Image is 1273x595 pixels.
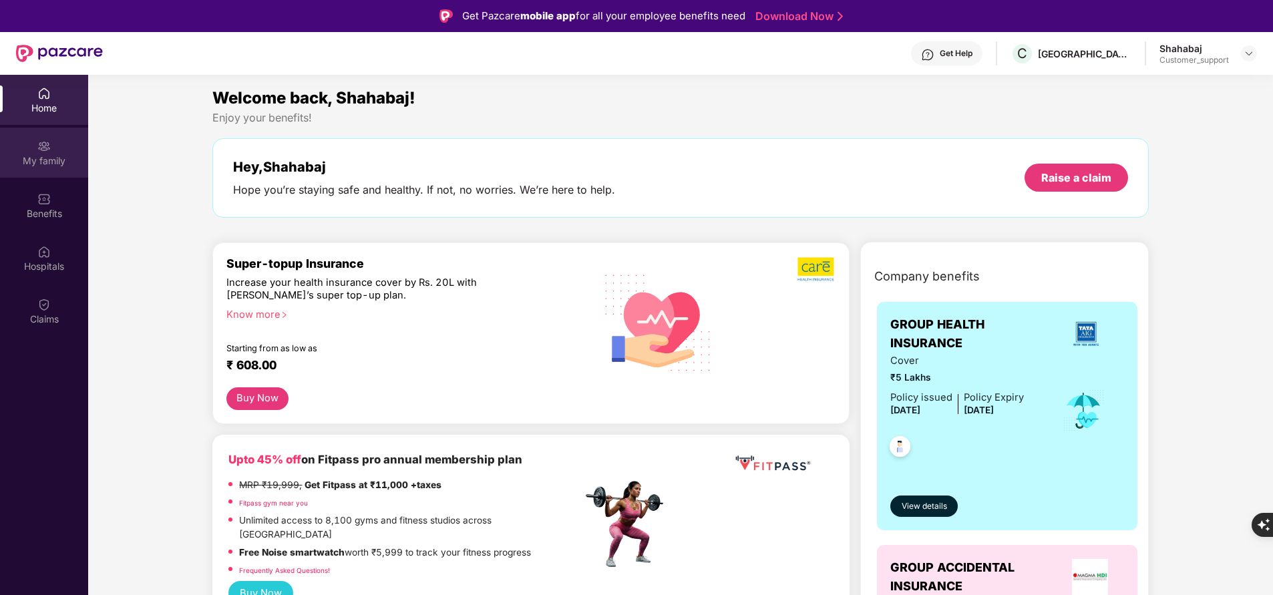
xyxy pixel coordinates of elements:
img: b5dec4f62d2307b9de63beb79f102df3.png [797,256,836,282]
a: Fitpass gym near you [239,499,308,507]
b: on Fitpass pro annual membership plan [228,453,522,466]
div: Know more [226,309,574,318]
p: Unlimited access to 8,100 gyms and fitness studios across [GEOGRAPHIC_DATA] [239,514,581,542]
div: Hope you’re staying safe and healthy. If not, no worries. We’re here to help. [233,183,615,197]
div: Get Pazcare for all your employee benefits need [462,8,745,24]
span: View details [902,500,947,513]
img: svg+xml;base64,PHN2ZyB4bWxucz0iaHR0cDovL3d3dy53My5vcmcvMjAwMC9zdmciIHdpZHRoPSI0OC45NDMiIGhlaWdodD... [884,432,916,465]
img: insurerLogo [1072,559,1108,595]
span: right [281,311,288,319]
p: worth ₹5,999 to track your fitness progress [239,546,531,560]
span: Welcome back, Shahabaj! [212,88,415,108]
span: [DATE] [890,405,920,415]
img: insurerLogo [1068,316,1104,352]
div: ₹ 608.00 [226,358,568,374]
div: [GEOGRAPHIC_DATA] [1038,47,1131,60]
strong: Free Noise smartwatch [239,547,345,558]
div: Policy Expiry [964,390,1024,405]
div: Get Help [940,48,972,59]
img: fppp.png [733,451,813,475]
img: icon [1062,389,1105,433]
div: Increase your health insurance cover by Rs. 20L with [PERSON_NAME]’s super top-up plan. [226,276,524,303]
img: svg+xml;base64,PHN2ZyBpZD0iSG9zcGl0YWxzIiB4bWxucz0iaHR0cDovL3d3dy53My5vcmcvMjAwMC9zdmciIHdpZHRoPS... [37,245,51,258]
img: Stroke [838,9,843,23]
img: svg+xml;base64,PHN2ZyBpZD0iSG9tZSIgeG1sbnM9Imh0dHA6Ly93d3cudzMub3JnLzIwMDAvc3ZnIiB3aWR0aD0iMjAiIG... [37,87,51,100]
strong: Get Fitpass at ₹11,000 +taxes [305,479,441,490]
img: New Pazcare Logo [16,45,103,62]
div: Starting from as low as [226,343,525,353]
div: Enjoy your benefits! [212,111,1148,125]
span: Cover [890,353,1024,369]
button: View details [890,495,958,517]
a: Download Now [755,9,839,23]
b: Upto 45% off [228,453,301,466]
img: fpp.png [582,477,675,571]
img: svg+xml;base64,PHN2ZyBpZD0iSGVscC0zMngzMiIgeG1sbnM9Imh0dHA6Ly93d3cudzMub3JnLzIwMDAvc3ZnIiB3aWR0aD... [921,48,934,61]
button: Buy Now [226,387,288,411]
div: Policy issued [890,390,952,405]
img: svg+xml;base64,PHN2ZyBpZD0iQmVuZWZpdHMiIHhtbG5zPSJodHRwOi8vd3d3LnczLm9yZy8yMDAwL3N2ZyIgd2lkdGg9Ij... [37,192,51,206]
div: Super-topup Insurance [226,256,582,270]
span: ₹5 Lakhs [890,371,1024,385]
img: svg+xml;base64,PHN2ZyB4bWxucz0iaHR0cDovL3d3dy53My5vcmcvMjAwMC9zdmciIHhtbG5zOnhsaW5rPSJodHRwOi8vd3... [594,257,722,387]
img: svg+xml;base64,PHN2ZyBpZD0iRHJvcGRvd24tMzJ4MzIiIHhtbG5zPSJodHRwOi8vd3d3LnczLm9yZy8yMDAwL3N2ZyIgd2... [1244,48,1254,59]
del: MRP ₹19,999, [239,479,302,490]
strong: mobile app [520,9,576,22]
div: Customer_support [1159,55,1229,65]
a: Frequently Asked Questions! [239,566,330,574]
span: [DATE] [964,405,994,415]
span: Company benefits [874,267,980,286]
span: GROUP HEALTH INSURANCE [890,315,1049,353]
img: svg+xml;base64,PHN2ZyBpZD0iQ2xhaW0iIHhtbG5zPSJodHRwOi8vd3d3LnczLm9yZy8yMDAwL3N2ZyIgd2lkdGg9IjIwIi... [37,298,51,311]
div: Raise a claim [1041,170,1111,185]
span: C [1017,45,1027,61]
div: Hey, Shahabaj [233,159,615,175]
div: Shahabaj [1159,42,1229,55]
img: svg+xml;base64,PHN2ZyB3aWR0aD0iMjAiIGhlaWdodD0iMjAiIHZpZXdCb3g9IjAgMCAyMCAyMCIgZmlsbD0ibm9uZSIgeG... [37,140,51,153]
img: Logo [439,9,453,23]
